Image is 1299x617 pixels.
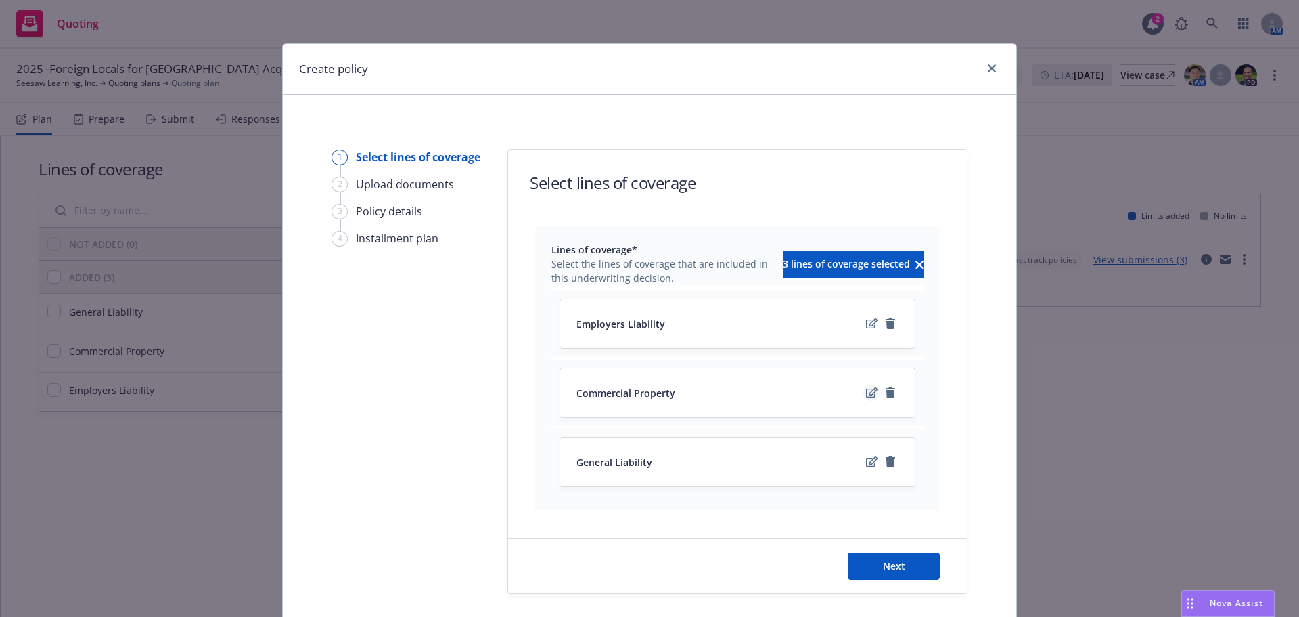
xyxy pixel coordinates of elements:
[863,454,880,470] a: edit
[576,386,675,400] span: Commercial Property
[883,559,905,572] span: Next
[332,231,348,247] div: 4
[530,171,696,194] h1: Select lines of coverage
[863,316,880,332] a: edit
[882,385,898,401] a: remove
[576,455,652,469] span: General Liability
[356,149,480,165] div: Select lines of coverage
[915,261,924,269] svg: clear selection
[984,60,1000,77] a: close
[882,316,898,332] a: remove
[551,257,775,285] span: Select the lines of coverage that are included in this underwriting decision.
[332,150,348,165] div: 1
[332,177,348,192] div: 2
[1181,590,1275,617] button: Nova Assist
[356,176,454,192] div: Upload documents
[783,251,924,278] button: 3 lines of coverage selectedclear selection
[863,385,880,401] a: edit
[1210,597,1263,609] span: Nova Assist
[1182,591,1199,616] div: Drag to move
[356,230,438,247] div: Installment plan
[299,60,368,78] h1: Create policy
[848,553,940,580] button: Next
[356,203,422,219] div: Policy details
[783,257,910,270] span: 3 lines of coverage selected
[882,454,898,470] a: remove
[576,317,665,331] span: Employers Liability
[551,242,775,257] span: Lines of coverage*
[332,204,348,219] div: 3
